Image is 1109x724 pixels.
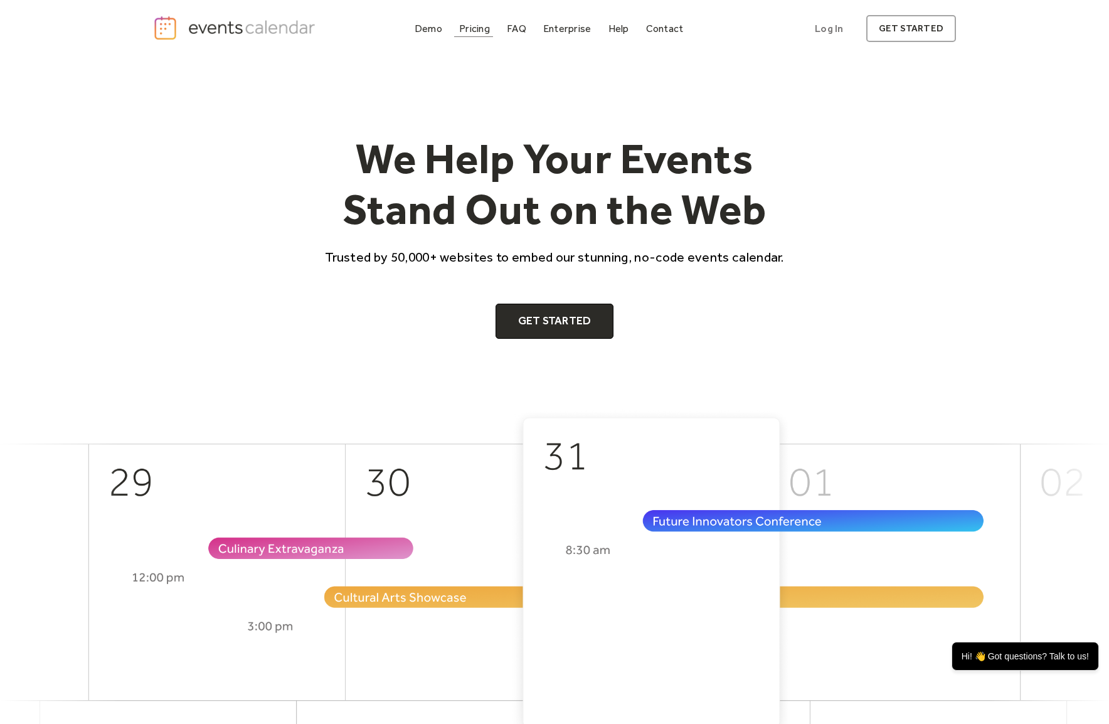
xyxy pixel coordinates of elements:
[646,25,684,32] div: Contact
[608,25,629,32] div: Help
[802,15,856,42] a: Log In
[496,304,614,339] a: Get Started
[538,20,596,37] a: Enterprise
[502,20,531,37] a: FAQ
[866,15,956,42] a: get started
[543,25,591,32] div: Enterprise
[410,20,447,37] a: Demo
[415,25,442,32] div: Demo
[153,15,319,41] a: home
[507,25,526,32] div: FAQ
[314,133,795,235] h1: We Help Your Events Stand Out on the Web
[641,20,689,37] a: Contact
[454,20,495,37] a: Pricing
[459,25,490,32] div: Pricing
[314,248,795,266] p: Trusted by 50,000+ websites to embed our stunning, no-code events calendar.
[603,20,634,37] a: Help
